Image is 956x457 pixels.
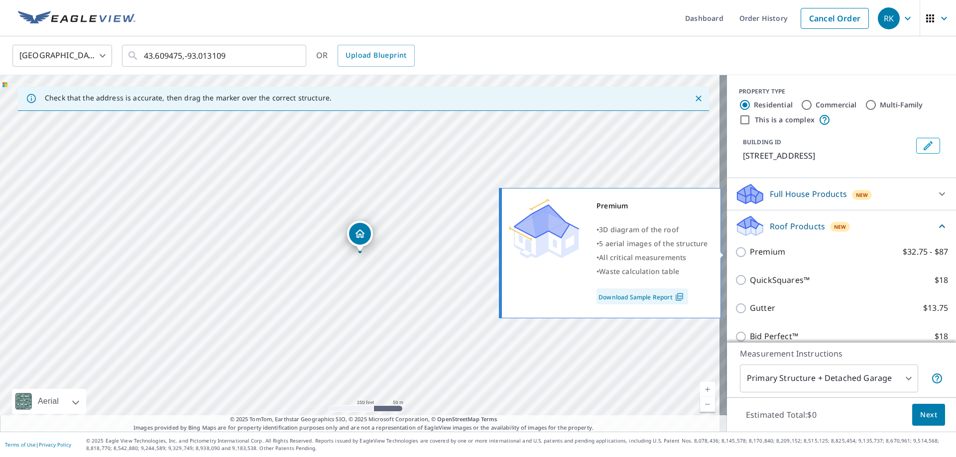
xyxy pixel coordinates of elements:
div: Primary Structure + Detached Garage [740,365,918,392]
a: Terms of Use [5,441,36,448]
span: Your report will include the primary structure and a detached garage if one exists. [931,372,943,384]
p: $18 [935,330,948,343]
div: PROPERTY TYPE [739,87,944,96]
button: Edit building 1 [916,138,940,154]
div: [GEOGRAPHIC_DATA] [12,42,112,70]
a: Current Level 17, Zoom Out [700,397,715,412]
label: Commercial [816,100,857,110]
label: This is a complex [755,115,815,125]
p: Estimated Total: $0 [738,404,825,426]
span: All critical measurements [599,253,686,262]
button: Next [912,404,945,426]
div: Roof ProductsNew [735,214,948,238]
p: Check that the address is accurate, then drag the marker over the correct structure. [45,93,332,102]
a: OpenStreetMap [437,415,479,423]
img: Pdf Icon [673,292,686,301]
span: Upload Blueprint [346,49,406,62]
div: • [597,251,708,265]
div: OR [316,45,415,67]
span: Waste calculation table [599,267,679,276]
p: [STREET_ADDRESS] [743,150,912,162]
p: Full House Products [770,188,847,200]
p: | [5,442,71,448]
div: • [597,265,708,278]
img: EV Logo [18,11,135,26]
div: Dropped pin, building 1, Residential property, 51824 175th St Austin, MN 55912 [347,221,373,252]
p: Bid Perfect™ [750,330,798,343]
span: Next [920,409,937,421]
p: Gutter [750,302,775,314]
a: Upload Blueprint [338,45,414,67]
p: © 2025 Eagle View Technologies, Inc. and Pictometry International Corp. All Rights Reserved. Repo... [86,437,951,452]
input: Search by address or latitude-longitude [144,42,286,70]
a: Privacy Policy [39,441,71,448]
div: Aerial [35,389,62,414]
span: © 2025 TomTom, Earthstar Geographics SIO, © 2025 Microsoft Corporation, © [230,415,497,424]
label: Residential [754,100,793,110]
div: Premium [597,199,708,213]
p: BUILDING ID [743,138,781,146]
p: $18 [935,274,948,286]
div: • [597,237,708,251]
a: Cancel Order [801,8,869,29]
p: QuickSquares™ [750,274,810,286]
img: Premium [509,199,579,259]
div: Full House ProductsNew [735,182,948,206]
button: Close [692,92,705,105]
div: • [597,223,708,237]
span: 3D diagram of the roof [599,225,679,234]
span: New [834,223,846,231]
div: RK [878,7,900,29]
label: Multi-Family [880,100,923,110]
span: New [856,191,868,199]
p: Roof Products [770,220,825,232]
div: Aerial [12,389,86,414]
p: $13.75 [923,302,948,314]
a: Download Sample Report [597,288,688,304]
span: 5 aerial images of the structure [599,239,708,248]
a: Terms [481,415,497,423]
a: Current Level 17, Zoom In [700,382,715,397]
p: Measurement Instructions [740,348,943,360]
p: Premium [750,246,785,258]
p: $32.75 - $87 [903,246,948,258]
